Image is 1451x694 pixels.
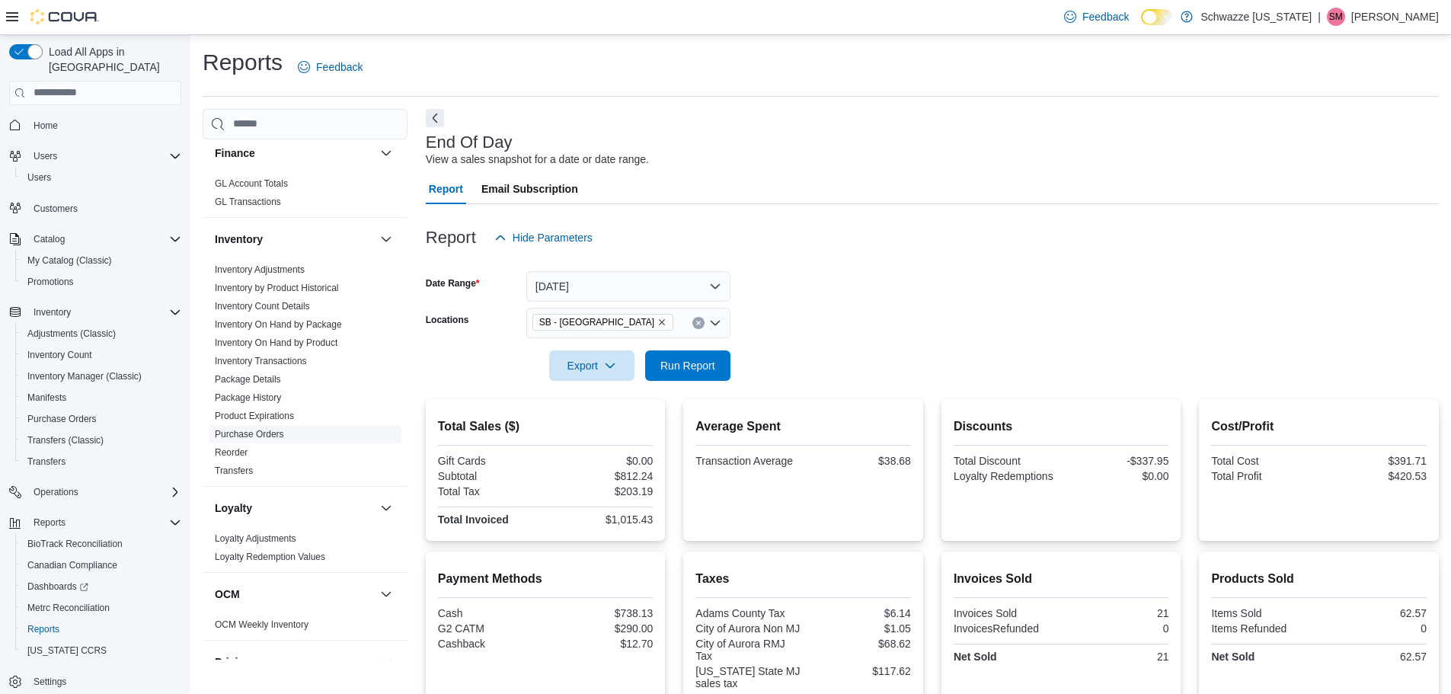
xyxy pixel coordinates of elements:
div: Cashback [438,638,542,650]
a: OCM Weekly Inventory [215,619,308,630]
button: Transfers [15,451,187,472]
button: Users [3,146,187,167]
button: OCM [215,587,374,602]
button: Transfers (Classic) [15,430,187,451]
span: Home [34,120,58,132]
a: Home [27,117,64,135]
div: $1,015.43 [548,513,653,526]
a: Inventory On Hand by Product [215,337,337,348]
a: Customers [27,200,84,218]
span: Transfers (Classic) [21,431,181,449]
label: Locations [426,314,469,326]
div: $0.00 [1064,470,1168,482]
h3: End Of Day [426,133,513,152]
span: Purchase Orders [27,413,97,425]
span: Reports [21,620,181,638]
span: Operations [34,486,78,498]
a: Package History [215,392,281,403]
div: Finance [203,174,407,217]
button: Metrc Reconciliation [15,597,187,619]
button: Promotions [15,271,187,293]
span: Settings [27,672,181,691]
button: My Catalog (Classic) [15,250,187,271]
a: My Catalog (Classic) [21,251,118,270]
span: [US_STATE] CCRS [27,644,107,657]
strong: Total Invoiced [438,513,509,526]
a: BioTrack Reconciliation [21,535,129,553]
div: $203.19 [548,485,653,497]
span: Feedback [1082,9,1129,24]
div: Invoices Sold [954,607,1058,619]
div: $290.00 [548,622,653,635]
button: Operations [3,481,187,503]
span: Inventory Count Details [215,300,310,312]
a: Transfers [21,453,72,471]
button: Home [3,114,187,136]
button: Loyalty [215,501,374,516]
a: Settings [27,673,72,691]
a: Inventory Count Details [215,301,310,312]
span: Inventory by Product Historical [215,282,339,294]
button: Pricing [377,653,395,671]
div: $738.13 [548,607,653,619]
span: Export [558,350,625,381]
h2: Average Spent [695,417,911,436]
span: Transfers (Classic) [27,434,104,446]
div: OCM [203,616,407,640]
a: Dashboards [15,576,187,597]
a: Inventory Count [21,346,98,364]
a: Adjustments (Classic) [21,325,122,343]
span: Canadian Compliance [21,556,181,574]
button: Operations [27,483,85,501]
span: Inventory On Hand by Package [215,318,342,331]
span: Load All Apps in [GEOGRAPHIC_DATA] [43,44,181,75]
div: 62.57 [1322,651,1427,663]
div: $1.05 [807,622,911,635]
span: Manifests [27,392,66,404]
h3: OCM [215,587,240,602]
div: Subtotal [438,470,542,482]
span: Transfers [21,453,181,471]
button: Adjustments (Classic) [15,323,187,344]
span: Feedback [316,59,363,75]
div: $0.00 [548,455,653,467]
span: My Catalog (Classic) [27,254,112,267]
span: My Catalog (Classic) [21,251,181,270]
span: Adjustments (Classic) [27,328,116,340]
button: Inventory Manager (Classic) [15,366,187,387]
button: Inventory [27,303,77,321]
span: Transfers [215,465,253,477]
a: Product Expirations [215,411,294,421]
a: Promotions [21,273,80,291]
div: Inventory [203,261,407,486]
h3: Pricing [215,654,251,670]
h2: Payment Methods [438,570,654,588]
div: 62.57 [1322,607,1427,619]
a: Metrc Reconciliation [21,599,116,617]
span: Hide Parameters [513,230,593,245]
span: Purchase Orders [21,410,181,428]
span: Reports [34,517,66,529]
div: 21 [1064,651,1168,663]
span: Users [21,168,181,187]
input: Dark Mode [1141,9,1173,25]
div: $12.70 [548,638,653,650]
button: Customers [3,197,187,219]
span: OCM Weekly Inventory [215,619,308,631]
a: Loyalty Adjustments [215,533,296,544]
div: Total Cost [1211,455,1315,467]
div: Total Tax [438,485,542,497]
button: Inventory [3,302,187,323]
span: Dashboards [27,580,88,593]
button: Reports [27,513,72,532]
span: Inventory [34,306,71,318]
span: Report [429,174,463,204]
a: Purchase Orders [21,410,103,428]
strong: Net Sold [1211,651,1254,663]
span: Reports [27,623,59,635]
span: Metrc Reconciliation [27,602,110,614]
a: Loyalty Redemption Values [215,552,325,562]
div: Loyalty [203,529,407,572]
button: Inventory [377,230,395,248]
span: Transfers [27,456,66,468]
